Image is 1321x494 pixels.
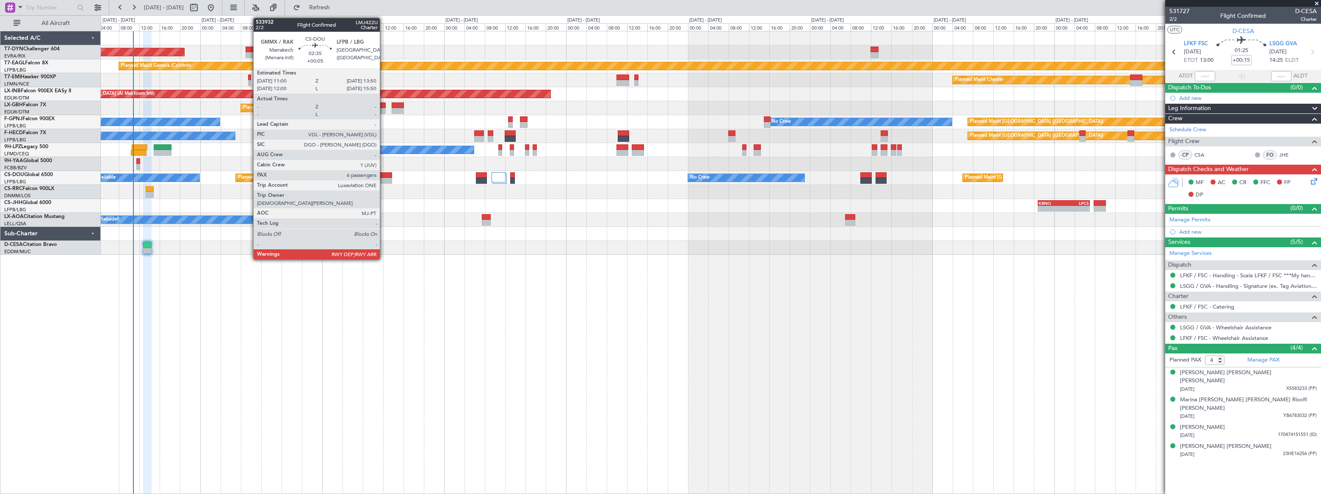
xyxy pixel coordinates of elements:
[289,1,340,14] button: Refresh
[1295,7,1317,16] span: D-CESA
[567,17,600,24] div: [DATE] - [DATE]
[973,23,993,31] div: 08:00
[993,23,1014,31] div: 12:00
[607,23,627,31] div: 08:00
[1169,356,1201,364] label: Planned PAX
[302,23,322,31] div: 20:00
[688,23,708,31] div: 00:00
[4,200,51,205] a: CS-JHHGlobal 6000
[1168,344,1177,353] span: Pax
[1239,179,1246,187] span: CR
[121,60,191,72] div: Planned Maint Geneva (Cointrin)
[238,171,371,184] div: Planned Maint [GEOGRAPHIC_DATA] ([GEOGRAPHIC_DATA])
[1168,165,1249,174] span: Dispatch Checks and Weather
[1184,40,1208,48] span: LFKF FSC
[1269,40,1297,48] span: LSGG GVA
[790,23,810,31] div: 20:00
[851,23,871,31] div: 08:00
[546,23,566,31] div: 20:00
[1168,137,1199,146] span: Flight Crew
[4,53,25,59] a: EVRA/RIX
[26,1,75,14] input: Trip Number
[1039,206,1064,211] div: -
[871,23,891,31] div: 12:00
[769,23,790,31] div: 16:00
[729,23,749,31] div: 08:00
[1169,126,1206,134] a: Schedule Crew
[810,23,830,31] div: 00:00
[1291,204,1303,213] span: (0/0)
[1220,11,1266,20] div: Flight Confirmed
[1168,204,1188,214] span: Permits
[139,23,160,31] div: 12:00
[4,151,29,157] a: LFMD/CEQ
[1196,191,1203,199] span: DP
[1156,23,1176,31] div: 20:00
[1180,413,1194,419] span: [DATE]
[1179,72,1193,80] span: ATOT
[934,17,966,24] div: [DATE] - [DATE]
[566,23,586,31] div: 00:00
[180,23,200,31] div: 20:00
[4,186,54,191] a: CS-RRCFalcon 900LX
[383,23,403,31] div: 12:00
[1283,450,1317,458] span: 23HE16256 (PP)
[99,23,119,31] div: 04:00
[4,242,57,247] a: D-CESACitation Bravo
[302,5,337,11] span: Refresh
[1034,23,1054,31] div: 20:00
[4,207,26,213] a: LFPB/LBG
[1184,48,1201,56] span: [DATE]
[4,61,25,66] span: T7-EAGL
[444,23,464,31] div: 00:00
[1283,412,1317,419] span: YB6783032 (PP)
[4,165,27,171] a: FCBB/BZV
[1064,206,1089,211] div: -
[4,95,29,101] a: EDLW/DTM
[912,23,932,31] div: 20:00
[315,136,341,141] div: -
[1115,23,1136,31] div: 12:00
[1169,249,1212,258] a: Manage Services
[4,137,26,143] a: LFPB/LBG
[160,23,180,31] div: 16:00
[1168,83,1211,93] span: Dispatch To-Dos
[1168,104,1211,113] span: Leg Information
[363,23,383,31] div: 08:00
[4,158,52,163] a: 9H-YAAGlobal 5000
[970,116,1103,128] div: Planned Maint [GEOGRAPHIC_DATA] ([GEOGRAPHIC_DATA])
[261,23,282,31] div: 12:00
[668,23,688,31] div: 20:00
[1269,56,1283,65] span: 14:25
[4,242,23,247] span: D-CESA
[1168,312,1187,322] span: Others
[341,131,367,136] div: LFMN
[965,171,1098,184] div: Planned Maint [GEOGRAPHIC_DATA] ([GEOGRAPHIC_DATA])
[1291,343,1303,352] span: (4/4)
[525,23,546,31] div: 16:00
[505,23,525,31] div: 12:00
[1056,17,1088,24] div: [DATE] - [DATE]
[4,81,29,87] a: LFMN/NCE
[294,144,313,156] div: No Crew
[144,4,184,11] span: [DATE] - [DATE]
[970,130,1103,142] div: Planned Maint [GEOGRAPHIC_DATA] ([GEOGRAPHIC_DATA])
[4,144,48,149] a: 9H-LPZLegacy 500
[4,214,24,219] span: LX-AOA
[4,158,23,163] span: 9H-YAA
[4,200,22,205] span: CS-JHH
[1167,26,1182,33] button: UTC
[119,23,139,31] div: 08:00
[4,67,26,73] a: LFPB/LBG
[4,88,21,94] span: LX-INB
[4,109,29,115] a: EDLW/DTM
[341,136,367,141] div: -
[4,116,55,121] a: F-GPNJFalcon 900EX
[1194,151,1213,159] a: CSA
[1180,324,1271,331] a: LSGG / GVA - Wheelchair Assistance
[4,61,48,66] a: T7-EAGLFalcon 8X
[464,23,485,31] div: 04:00
[4,179,26,185] a: LFPB/LBG
[4,47,23,52] span: T7-DYN
[586,23,607,31] div: 04:00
